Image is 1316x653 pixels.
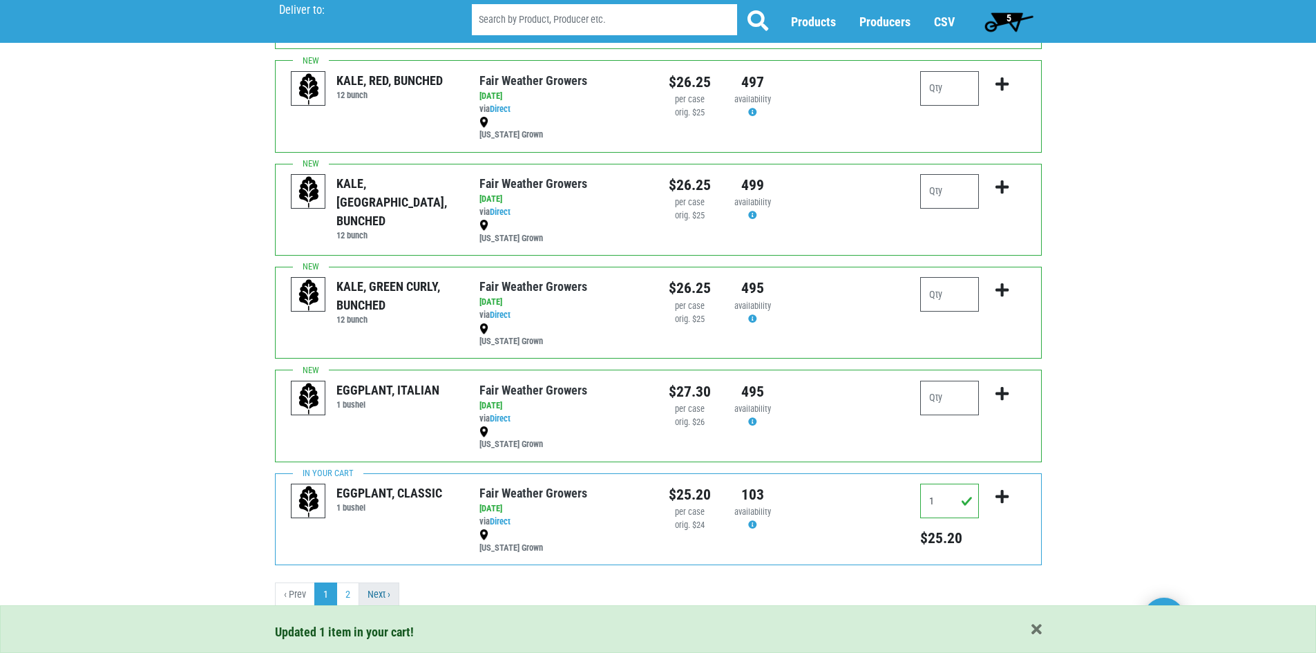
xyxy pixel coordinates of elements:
a: 2 [336,583,359,607]
div: [DATE] [479,502,647,515]
span: availability [734,94,771,104]
div: KALE, RED, BUNCHED [336,71,443,90]
div: $26.25 [669,174,711,196]
div: per case [669,300,711,313]
a: Direct [490,207,511,217]
img: map_marker-0e94453035b3232a4d21701695807de9.png [479,426,488,437]
img: map_marker-0e94453035b3232a4d21701695807de9.png [479,529,488,540]
div: [US_STATE] Grown [479,219,647,245]
h6: 12 bunch [336,90,443,100]
h6: 12 bunch [336,314,459,325]
img: map_marker-0e94453035b3232a4d21701695807de9.png [479,323,488,334]
h6: 12 bunch [336,230,459,240]
div: orig. $25 [669,106,711,120]
img: map_marker-0e94453035b3232a4d21701695807de9.png [479,220,488,231]
div: via [479,206,647,219]
h6: 1 bushel [336,399,439,410]
img: placeholder-variety-43d6402dacf2d531de610a020419775a.svg [292,381,326,416]
div: per case [669,196,711,209]
div: 495 [732,277,774,299]
a: next [359,583,399,607]
div: [DATE] [479,193,647,206]
div: $27.30 [669,381,711,403]
img: map_marker-0e94453035b3232a4d21701695807de9.png [479,117,488,128]
a: Fair Weather Growers [479,73,587,88]
span: availability [734,301,771,311]
div: [DATE] [479,296,647,309]
input: Qty [920,174,979,209]
a: Direct [490,516,511,527]
div: [US_STATE] Grown [479,529,647,555]
div: orig. $26 [669,416,711,429]
span: availability [734,507,771,517]
div: KALE, [GEOGRAPHIC_DATA], BUNCHED [336,174,459,230]
span: availability [734,404,771,414]
a: Direct [490,310,511,320]
h6: 1 bushel [336,502,442,513]
div: $26.25 [669,71,711,93]
div: [DATE] [479,90,647,103]
div: 497 [732,71,774,93]
a: Fair Weather Growers [479,486,587,500]
div: per case [669,403,711,416]
input: Qty [920,277,979,312]
a: CSV [934,15,955,29]
div: EGGPLANT, ITALIAN [336,381,439,399]
div: via [479,515,647,529]
span: availability [734,197,771,207]
div: 499 [732,174,774,196]
div: Updated 1 item in your cart! [275,623,1042,641]
a: 5 [978,8,1040,35]
div: orig. $25 [669,313,711,326]
a: Products [791,15,836,29]
h5: Total price [920,529,979,547]
input: Search by Product, Producer etc. [472,4,737,35]
div: orig. $25 [669,209,711,223]
span: 5 [1007,12,1011,23]
input: Qty [920,381,979,415]
img: placeholder-variety-43d6402dacf2d531de610a020419775a.svg [292,484,326,519]
img: placeholder-variety-43d6402dacf2d531de610a020419775a.svg [292,72,326,106]
div: [US_STATE] Grown [479,115,647,142]
div: KALE, GREEN CURLY, BUNCHED [336,277,459,314]
div: [DATE] [479,399,647,413]
a: 1 [314,583,337,607]
div: 495 [732,381,774,403]
div: via [479,309,647,322]
a: Fair Weather Growers [479,176,587,191]
div: via [479,413,647,426]
div: via [479,103,647,116]
p: Deliver to: [279,3,437,17]
img: placeholder-variety-43d6402dacf2d531de610a020419775a.svg [292,278,326,312]
div: orig. $24 [669,519,711,532]
a: Fair Weather Growers [479,383,587,397]
div: [US_STATE] Grown [479,322,647,348]
a: Fair Weather Growers [479,279,587,294]
div: [US_STATE] Grown [479,425,647,451]
div: 103 [732,484,774,506]
input: Qty [920,71,979,106]
div: EGGPLANT, CLASSIC [336,484,442,502]
input: Qty [920,484,979,518]
div: $25.20 [669,484,711,506]
div: per case [669,506,711,519]
nav: pager [275,583,1042,607]
a: Producers [859,15,910,29]
img: placeholder-variety-43d6402dacf2d531de610a020419775a.svg [292,175,326,209]
a: Direct [490,413,511,424]
div: $26.25 [669,277,711,299]
div: Availability may be subject to change. [732,506,774,532]
div: per case [669,93,711,106]
a: Direct [490,104,511,114]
